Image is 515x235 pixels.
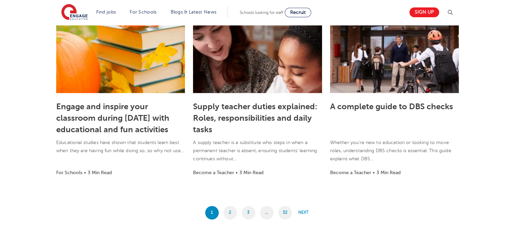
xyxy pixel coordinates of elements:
p: Educational studies have shown that students learn best when they are having fun while doing so, ... [56,139,185,155]
a: 2 [223,206,237,219]
a: For Schools [130,9,156,15]
li: Become a Teacher [330,169,371,177]
a: Blogs & Latest News [171,9,217,15]
li: Become a Teacher [193,169,234,177]
p: Whether you’re new to education or looking to move roles, understanding DBS checks is essential. ... [330,139,459,163]
img: Engage Education [61,4,88,21]
span: Recruit [290,10,306,15]
span: … [260,206,274,219]
a: A complete guide to DBS checks [330,102,453,111]
a: Engage and inspire your classroom during [DATE] with educational and fun activities [56,102,169,134]
a: Find jobs [96,9,116,15]
li: For Schools [56,169,82,177]
span: 1 [205,206,219,219]
a: 3 [242,206,255,219]
a: Recruit [285,8,311,17]
li: 3 Min Read [239,169,263,177]
a: Supply teacher duties explained: Roles, responsibilities and daily tasks [193,102,317,134]
li: • [234,169,239,177]
p: A supply teacher is a substitute who steps in when a permanent teacher is absent, ensuring studen... [193,139,322,163]
a: Sign up [409,7,439,17]
span: Schools looking for staff [240,10,283,15]
a: Next [297,206,310,219]
li: • [82,169,88,177]
li: 3 Min Read [88,169,112,177]
a: 32 [278,206,292,219]
li: • [371,169,377,177]
li: 3 Min Read [377,169,401,177]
